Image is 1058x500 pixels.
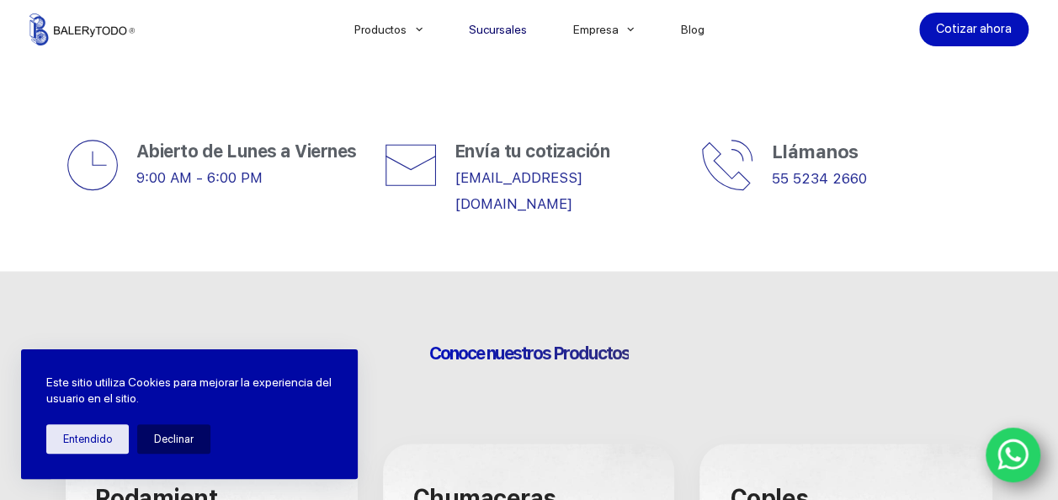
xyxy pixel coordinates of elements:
a: Cotizar ahora [919,13,1029,46]
span: 9:00 AM - 6:00 PM [136,169,263,186]
button: Declinar [137,424,210,454]
span: Abierto de Lunes a Viernes [136,141,357,162]
p: Este sitio utiliza Cookies para mejorar la experiencia del usuario en el sitio. [46,375,332,407]
a: WhatsApp [986,428,1041,483]
span: Envía tu cotización [455,141,610,162]
a: 55 5234 2660 [771,170,866,187]
span: Conoce nuestros Productos [428,343,629,364]
button: Entendido [46,424,129,454]
img: Balerytodo [29,13,135,45]
a: [EMAIL_ADDRESS][DOMAIN_NAME] [455,169,582,212]
span: Llámanos [771,141,858,162]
